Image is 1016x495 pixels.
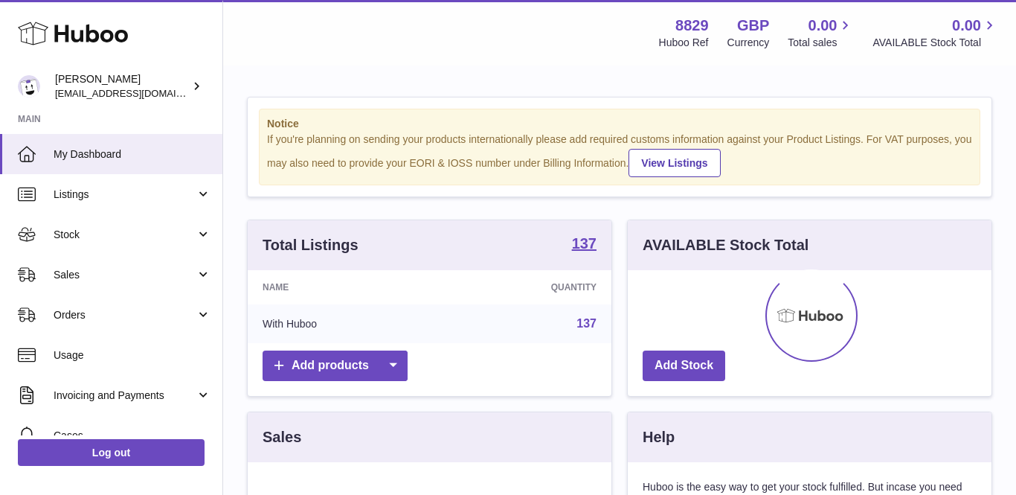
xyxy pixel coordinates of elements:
h3: Sales [263,427,301,447]
span: Usage [54,348,211,363]
th: Quantity [440,270,611,304]
strong: GBP [737,16,769,36]
span: AVAILABLE Stock Total [872,36,998,50]
span: [EMAIL_ADDRESS][DOMAIN_NAME] [55,87,219,99]
h3: AVAILABLE Stock Total [643,235,808,255]
div: If you're planning on sending your products internationally please add required customs informati... [267,132,972,177]
a: 137 [572,236,597,254]
a: Log out [18,439,205,466]
span: Invoicing and Payments [54,389,196,403]
a: View Listings [628,149,720,177]
img: commandes@kpmatech.com [18,75,40,98]
a: Add products [263,351,408,381]
th: Name [248,270,440,304]
span: Stock [54,228,196,242]
a: 137 [576,317,597,330]
span: 0.00 [952,16,981,36]
span: My Dashboard [54,147,211,162]
span: Total sales [788,36,854,50]
h3: Help [643,427,675,447]
div: [PERSON_NAME] [55,72,189,100]
strong: 137 [572,236,597,251]
span: Sales [54,268,196,282]
td: With Huboo [248,304,440,343]
span: 0.00 [808,16,837,36]
span: Listings [54,188,196,202]
div: Currency [727,36,770,50]
a: 0.00 Total sales [788,16,854,50]
a: Add Stock [643,351,725,381]
h3: Total Listings [263,235,359,255]
div: Huboo Ref [659,36,709,50]
span: Orders [54,308,196,322]
a: 0.00 AVAILABLE Stock Total [872,16,998,50]
span: Cases [54,429,211,443]
strong: 8829 [675,16,709,36]
strong: Notice [267,117,972,131]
